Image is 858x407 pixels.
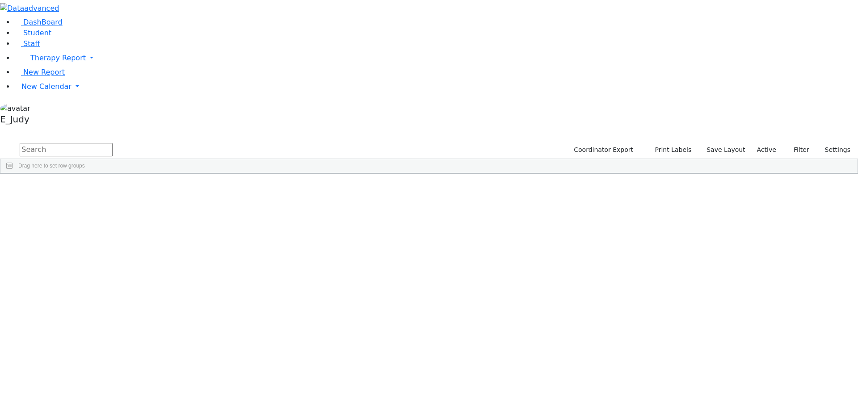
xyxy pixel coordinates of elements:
button: Save Layout [702,143,749,157]
button: Coordinator Export [568,143,637,157]
button: Print Labels [644,143,695,157]
label: Active [753,143,780,157]
span: Student [23,29,51,37]
a: Student [14,29,51,37]
a: Therapy Report [14,49,858,67]
span: Staff [23,39,40,48]
a: DashBoard [14,18,63,26]
button: Settings [813,143,854,157]
input: Search [20,143,113,156]
span: Drag here to set row groups [18,163,85,169]
a: Staff [14,39,40,48]
a: New Calendar [14,78,858,96]
span: New Calendar [21,82,71,91]
a: New Report [14,68,65,76]
span: DashBoard [23,18,63,26]
button: Filter [782,143,813,157]
span: New Report [23,68,65,76]
span: Therapy Report [30,54,86,62]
